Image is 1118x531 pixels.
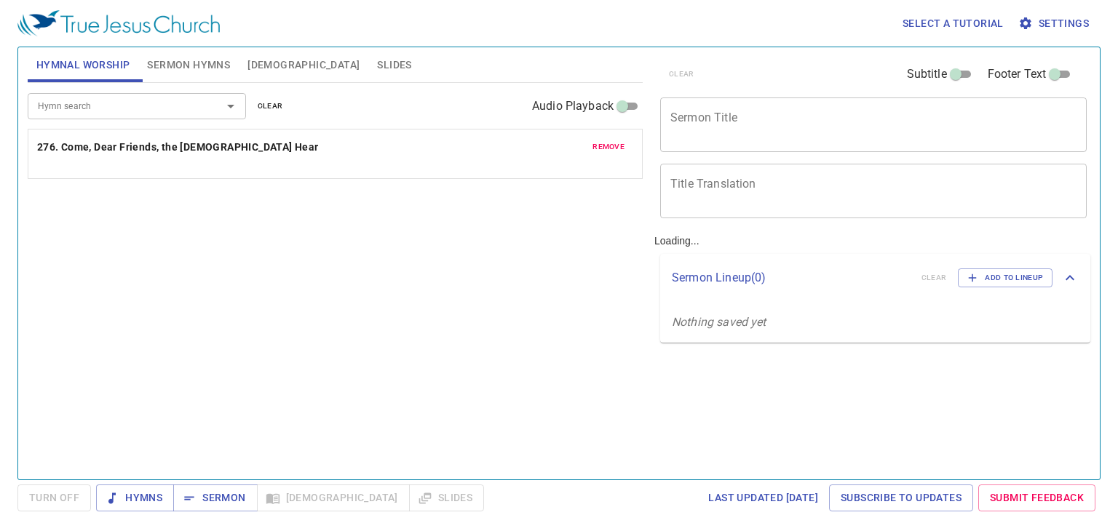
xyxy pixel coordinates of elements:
[907,65,947,83] span: Subtitle
[592,140,625,153] span: remove
[958,268,1052,287] button: Add to Lineup
[584,138,633,156] button: remove
[660,254,1090,302] div: Sermon Lineup(0)clearAdd to Lineup
[672,315,766,329] i: Nothing saved yet
[672,269,910,287] p: Sermon Lineup ( 0 )
[897,10,1010,37] button: Select a tutorial
[247,56,360,74] span: [DEMOGRAPHIC_DATA]
[978,484,1095,511] a: Submit Feedback
[173,484,257,511] button: Sermon
[1015,10,1095,37] button: Settings
[36,56,130,74] span: Hymnal Worship
[37,138,319,156] b: 276. Come, Dear Friends, the [DEMOGRAPHIC_DATA] Hear
[829,484,973,511] a: Subscribe to Updates
[258,100,283,113] span: clear
[37,138,321,156] button: 276. Come, Dear Friends, the [DEMOGRAPHIC_DATA] Hear
[988,65,1047,83] span: Footer Text
[649,41,1096,474] div: Loading...
[702,484,824,511] a: Last updated [DATE]
[990,489,1084,507] span: Submit Feedback
[841,489,962,507] span: Subscribe to Updates
[249,97,292,115] button: clear
[903,15,1004,33] span: Select a tutorial
[147,56,230,74] span: Sermon Hymns
[708,489,818,507] span: Last updated [DATE]
[532,97,614,115] span: Audio Playback
[221,96,241,116] button: Open
[185,489,245,507] span: Sermon
[967,271,1043,284] span: Add to Lineup
[96,484,174,511] button: Hymns
[108,489,162,507] span: Hymns
[377,56,411,74] span: Slides
[17,10,220,36] img: True Jesus Church
[1021,15,1089,33] span: Settings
